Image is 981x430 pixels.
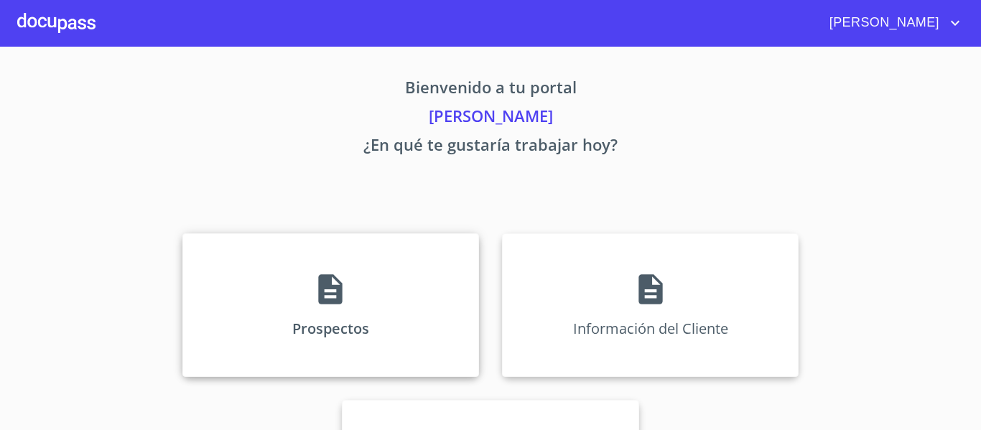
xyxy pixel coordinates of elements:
p: Prospectos [292,319,369,338]
p: ¿En qué te gustaría trabajar hoy? [48,133,933,162]
span: [PERSON_NAME] [819,11,947,34]
p: Bienvenido a tu portal [48,75,933,104]
p: Información del Cliente [573,319,728,338]
button: account of current user [819,11,964,34]
p: [PERSON_NAME] [48,104,933,133]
